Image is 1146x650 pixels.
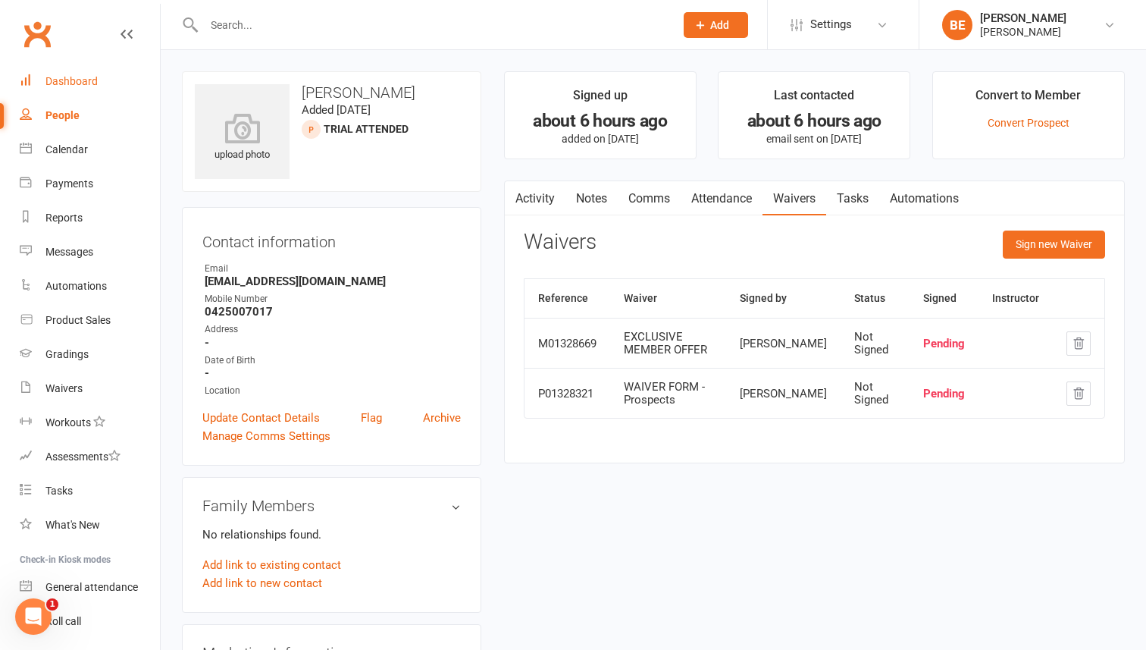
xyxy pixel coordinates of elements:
p: email sent on [DATE] [732,133,896,145]
a: Convert Prospect [988,117,1069,129]
div: Signed up [573,86,628,113]
a: Reports [20,201,160,235]
div: Workouts [45,416,91,429]
h3: Waivers [524,231,596,254]
a: Add link to new contact [202,574,322,592]
span: Settings [810,8,852,42]
th: Reference [524,279,610,318]
strong: 0425007017 [205,305,461,319]
div: Last contacted [774,86,854,113]
time: Added [DATE] [302,103,371,117]
a: Manage Comms Settings [202,427,330,445]
a: Attendance [681,181,762,216]
p: added on [DATE] [518,133,682,145]
a: Payments [20,167,160,201]
a: Product Sales [20,303,160,338]
a: Dashboard [20,64,160,99]
th: Status [841,279,910,318]
h3: [PERSON_NAME] [195,84,468,101]
a: Workouts [20,406,160,440]
a: Automations [879,181,969,216]
div: Calendar [45,143,88,155]
div: Gradings [45,348,89,360]
iframe: Intercom live chat [15,598,52,635]
div: P01328321 [538,388,596,400]
div: Pending [923,388,965,400]
div: M01328669 [538,338,596,350]
div: Messages [45,246,93,258]
a: Assessments [20,440,160,474]
th: Instructor [978,279,1053,318]
div: Dashboard [45,75,98,87]
a: Notes [565,181,618,216]
div: General attendance [45,581,138,593]
div: Email [205,262,461,276]
div: Reports [45,212,83,224]
div: Automations [45,280,107,292]
div: Pending [923,338,965,350]
div: Product Sales [45,314,111,326]
div: Mobile Number [205,292,461,306]
a: Update Contact Details [202,409,320,427]
div: [PERSON_NAME] [980,11,1066,25]
div: BE [942,10,972,40]
a: Clubworx [18,15,56,53]
th: Signed by [726,279,841,318]
strong: - [205,336,461,350]
div: about 6 hours ago [732,113,896,129]
h3: Contact information [202,228,461,250]
a: Activity [505,181,565,216]
div: What's New [45,519,100,531]
a: Waivers [20,372,160,406]
a: Add link to existing contact [202,556,341,574]
a: Calendar [20,133,160,167]
div: Tasks [45,485,73,497]
div: Not Signed [854,381,896,406]
th: Signed [910,279,978,318]
a: General attendance kiosk mode [20,570,160,604]
a: What's New [20,508,160,542]
strong: [EMAIL_ADDRESS][DOMAIN_NAME] [205,275,461,288]
div: Roll call [45,615,81,627]
div: Assessments [45,451,121,463]
div: [PERSON_NAME] [740,388,827,400]
div: EXCLUSIVE MEMBER OFFER [624,331,712,356]
a: Archive [423,409,461,427]
a: Automations [20,269,160,303]
strong: - [205,366,461,380]
div: Payments [45,177,93,190]
div: [PERSON_NAME] [740,338,827,350]
button: Sign new Waiver [1003,231,1105,258]
div: Waivers [45,382,83,394]
a: Messages [20,235,160,269]
th: Waiver [610,279,726,318]
div: Location [205,384,461,398]
input: Search... [199,14,664,36]
span: 1 [46,598,58,611]
a: Tasks [20,474,160,508]
a: Gradings [20,338,160,372]
a: Comms [618,181,681,216]
div: [PERSON_NAME] [980,25,1066,39]
div: Convert to Member [975,86,1081,113]
a: Flag [361,409,382,427]
a: Waivers [762,181,826,216]
div: Not Signed [854,331,896,356]
a: People [20,99,160,133]
div: Address [205,322,461,337]
h3: Family Members [202,498,461,514]
a: Tasks [826,181,879,216]
div: upload photo [195,113,290,163]
p: No relationships found. [202,526,461,544]
span: Add [710,19,729,31]
div: Date of Birth [205,353,461,368]
button: Add [684,12,748,38]
span: Trial Attended [324,123,409,135]
div: about 6 hours ago [518,113,682,129]
div: WAIVER FORM - Prospects [624,381,712,406]
a: Roll call [20,604,160,639]
div: People [45,109,80,121]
